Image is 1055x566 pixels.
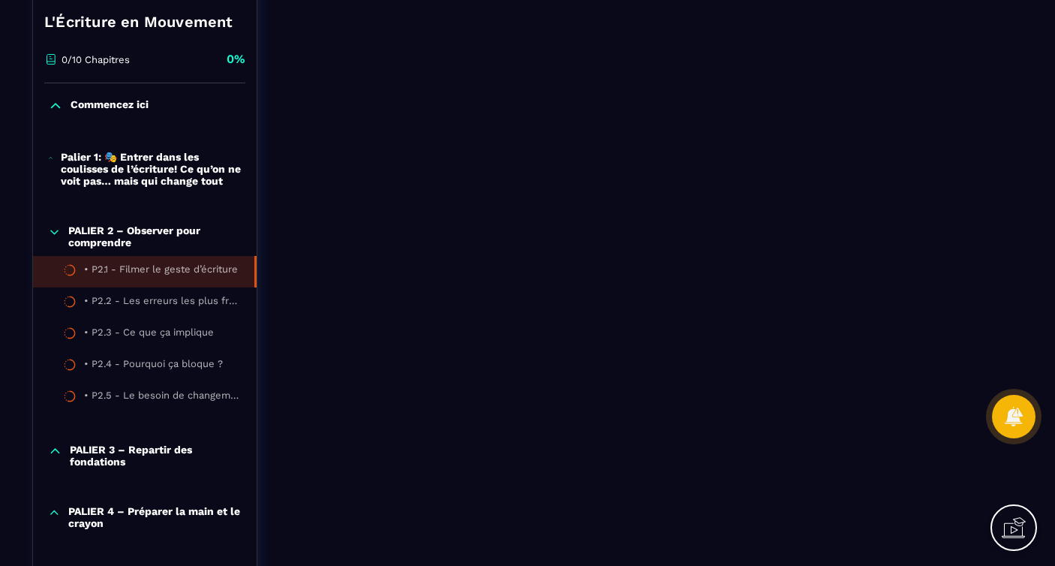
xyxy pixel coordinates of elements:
div: • P2.2 - Les erreurs les plus fréquentes [84,295,242,312]
p: 0/10 Chapitres [62,54,130,65]
div: • P2.5 - Le besoin de changement [84,390,242,406]
h4: L'Écriture en Mouvement [44,11,245,32]
div: • P2.1 - Filmer le geste d’écriture [84,263,238,280]
p: PALIER 2 – Observer pour comprendre [68,224,242,248]
p: Palier 1: 🎭 Entrer dans les coulisses de l’écriture! Ce qu’on ne voit pas… mais qui change tout [61,151,242,187]
div: • P2.4 - Pourquoi ça bloque ? [84,358,223,375]
p: PALIER 3 – Repartir des fondations [70,444,242,468]
p: Commencez ici [71,98,149,113]
p: PALIER 4 – Préparer la main et le crayon [68,505,242,529]
p: 0% [227,51,245,68]
div: • P2.3 - Ce que ça implique [84,327,214,343]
